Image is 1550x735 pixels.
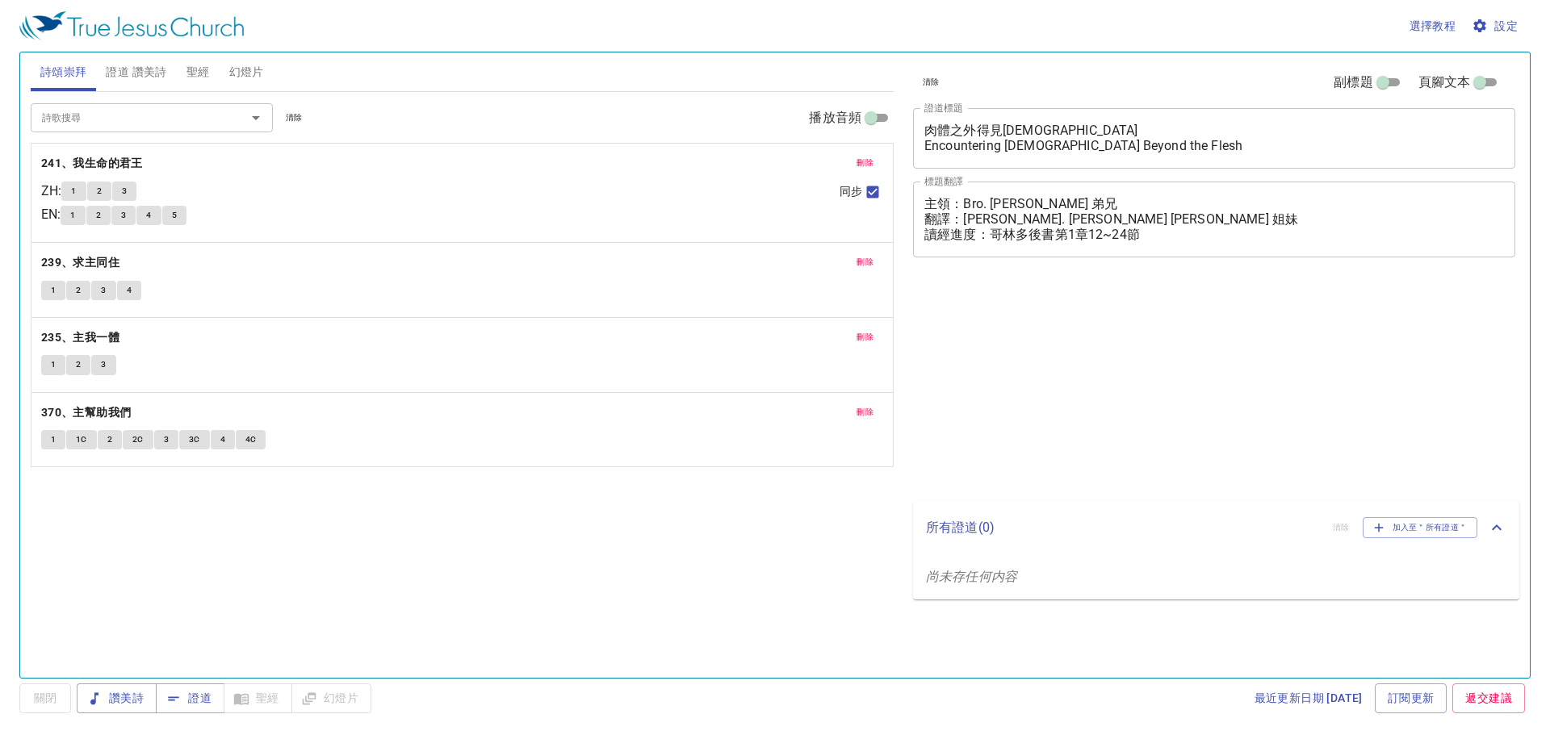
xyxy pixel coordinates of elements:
[41,281,65,300] button: 1
[924,123,1504,153] textarea: 肉體之外得見[DEMOGRAPHIC_DATA] Encountering [DEMOGRAPHIC_DATA] Beyond the Flesh
[926,518,1320,537] p: 所有證道 ( 0 )
[66,281,90,300] button: 2
[122,184,127,198] span: 3
[97,184,102,198] span: 2
[924,196,1504,242] textarea: 主領：Bro. [PERSON_NAME] 弟兄 翻譯：[PERSON_NAME]. [PERSON_NAME] [PERSON_NAME] 姐妹 讀經進度：哥林多後書第1章12~24節
[101,357,106,372] span: 3
[41,328,119,348] b: 235、主我一體
[66,355,90,374] button: 2
[1418,73,1471,92] span: 頁腳文本
[90,688,144,708] span: 讚美詩
[101,283,106,298] span: 3
[106,62,166,82] span: 證道 讚美詩
[229,62,264,82] span: 幻燈片
[913,73,949,92] button: 清除
[41,403,134,423] button: 370、主幫助我們
[146,208,151,223] span: 4
[91,281,115,300] button: 3
[236,430,266,449] button: 4C
[76,357,81,372] span: 2
[220,432,225,447] span: 4
[286,111,303,125] span: 清除
[172,208,177,223] span: 5
[245,432,257,447] span: 4C
[41,205,61,224] p: EN :
[1375,683,1447,713] a: 訂閱更新
[1410,16,1456,36] span: 選擇教程
[1373,520,1468,535] span: 加入至＂所有證道＂
[41,355,65,374] button: 1
[926,569,1017,584] i: 尚未存任何内容
[61,182,86,201] button: 1
[1388,688,1435,708] span: 訂閱更新
[132,432,144,447] span: 2C
[40,62,87,82] span: 詩頌崇拜
[87,182,111,201] button: 2
[117,281,141,300] button: 4
[61,206,85,225] button: 1
[847,403,883,422] button: 刪除
[162,206,186,225] button: 5
[156,683,224,713] button: 證道
[186,62,210,82] span: 聖經
[41,253,123,273] button: 239、求主同住
[1468,11,1524,41] button: 設定
[1465,688,1512,708] span: 遞交建議
[71,184,76,198] span: 1
[857,255,873,269] span: 刪除
[913,501,1519,554] div: 所有證道(0)清除加入至＂所有證道＂
[847,253,883,272] button: 刪除
[154,430,178,449] button: 3
[112,182,136,201] button: 3
[41,328,123,348] button: 235、主我一體
[1334,73,1372,92] span: 副標題
[847,328,883,347] button: 刪除
[169,688,212,708] span: 證道
[276,108,312,127] button: 清除
[70,208,75,223] span: 1
[41,153,145,173] button: 241、我生命的君王
[211,430,235,449] button: 4
[123,430,153,449] button: 2C
[86,206,111,225] button: 2
[96,208,101,223] span: 2
[76,432,87,447] span: 1C
[840,183,862,200] span: 同步
[51,432,56,447] span: 1
[923,75,940,90] span: 清除
[136,206,161,225] button: 4
[857,156,873,170] span: 刪除
[66,430,97,449] button: 1C
[51,357,56,372] span: 1
[19,11,244,40] img: True Jesus Church
[164,432,169,447] span: 3
[41,403,132,423] b: 370、主幫助我們
[41,182,61,201] p: ZH :
[127,283,132,298] span: 4
[179,430,210,449] button: 3C
[91,355,115,374] button: 3
[847,153,883,173] button: 刪除
[1452,683,1525,713] a: 遞交建議
[245,106,267,129] button: Open
[1363,517,1478,538] button: 加入至＂所有證道＂
[189,432,200,447] span: 3C
[107,432,112,447] span: 2
[1248,683,1369,713] a: 最近更新日期 [DATE]
[121,208,126,223] span: 3
[1475,16,1518,36] span: 設定
[77,683,157,713] button: 讚美詩
[111,206,136,225] button: 3
[51,283,56,298] span: 1
[809,108,861,127] span: 播放音頻
[1403,11,1463,41] button: 選擇教程
[857,330,873,345] span: 刪除
[41,253,119,273] b: 239、求主同住
[98,430,122,449] button: 2
[41,430,65,449] button: 1
[41,153,143,173] b: 241、我生命的君王
[857,405,873,420] span: 刪除
[76,283,81,298] span: 2
[1255,688,1363,708] span: 最近更新日期 [DATE]
[907,274,1397,495] iframe: from-child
